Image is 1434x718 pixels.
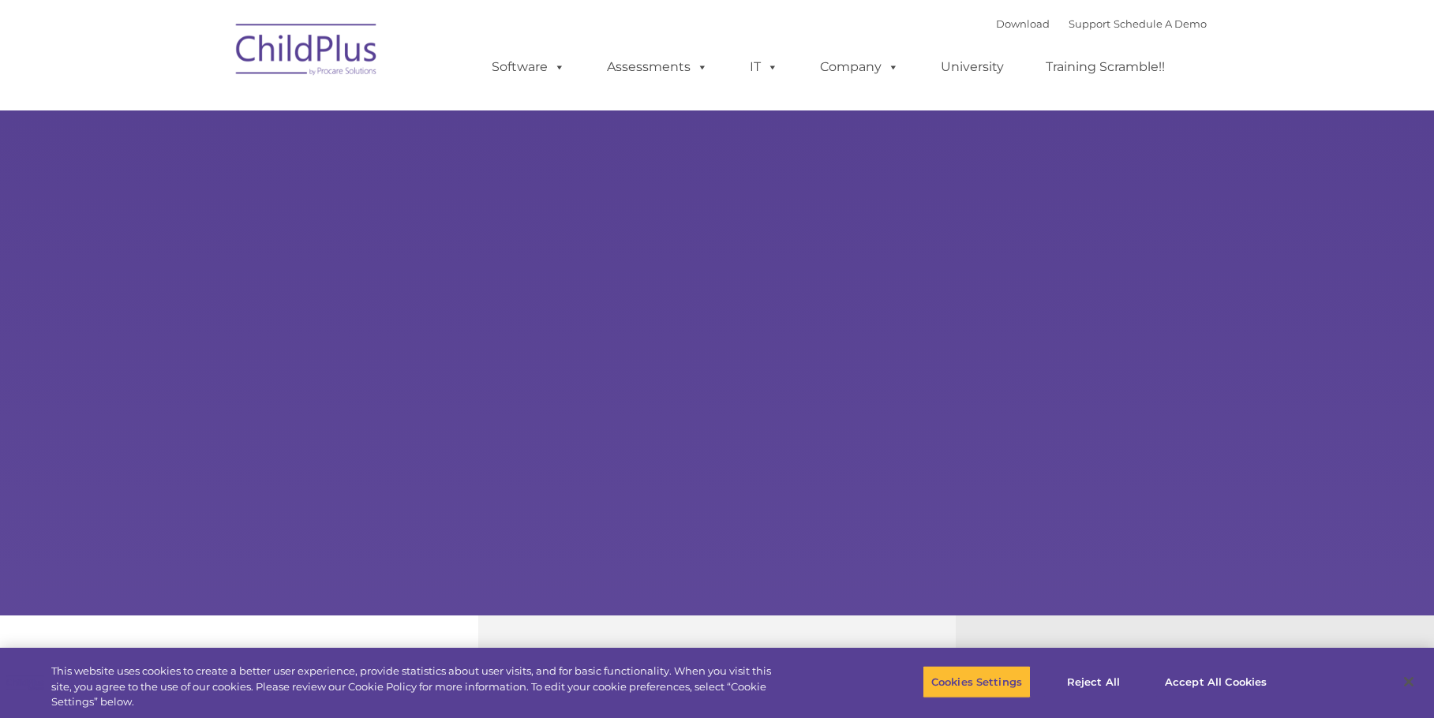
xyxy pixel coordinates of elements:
a: Download [996,17,1050,30]
font: | [996,17,1207,30]
a: Support [1069,17,1110,30]
button: Accept All Cookies [1156,665,1275,698]
a: Training Scramble!! [1030,51,1181,83]
a: Schedule A Demo [1114,17,1207,30]
button: Reject All [1044,665,1143,698]
a: Assessments [591,51,724,83]
a: IT [734,51,794,83]
a: Company [804,51,915,83]
button: Close [1391,664,1426,699]
a: Software [476,51,581,83]
button: Cookies Settings [923,665,1031,698]
div: This website uses cookies to create a better user experience, provide statistics about user visit... [51,664,788,710]
img: ChildPlus by Procare Solutions [228,13,386,92]
a: University [925,51,1020,83]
